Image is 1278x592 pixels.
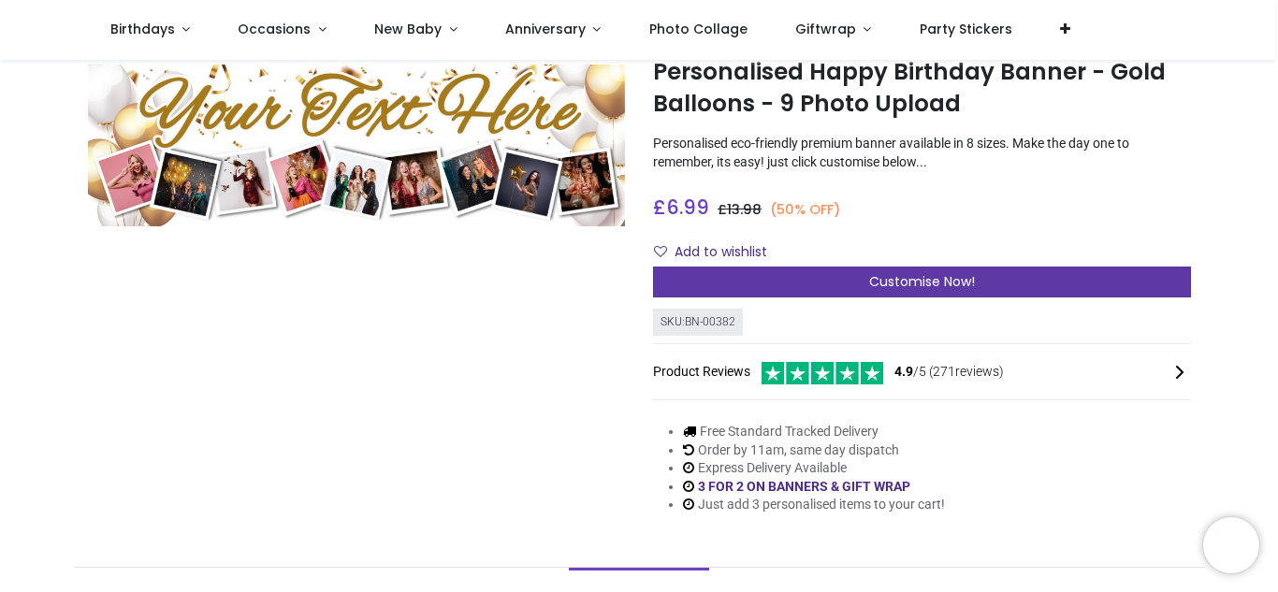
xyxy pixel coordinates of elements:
[374,20,442,38] span: New Baby
[718,200,762,219] span: £
[653,309,743,336] div: SKU: BN-00382
[653,359,1191,384] div: Product Reviews
[727,200,762,219] span: 13.98
[698,479,910,494] a: 3 FOR 2 ON BANNERS & GIFT WRAP
[683,496,945,514] li: Just add 3 personalised items to your cart!
[653,135,1191,171] p: Personalised eco-friendly premium banner available in 8 sizes. Make the day one to remember, its ...
[683,459,945,478] li: Express Delivery Available
[869,272,975,291] span: Customise Now!
[505,20,586,38] span: Anniversary
[1203,517,1259,573] iframe: Brevo live chat
[920,20,1012,38] span: Party Stickers
[653,56,1191,121] h1: Personalised Happy Birthday Banner - Gold Balloons - 9 Photo Upload
[110,20,175,38] span: Birthdays
[649,20,748,38] span: Photo Collage
[653,237,783,268] button: Add to wishlistAdd to wishlist
[795,20,856,38] span: Giftwrap
[666,194,709,221] span: 6.99
[683,423,945,441] li: Free Standard Tracked Delivery
[238,20,311,38] span: Occasions
[770,200,841,220] small: (50% OFF)
[654,245,667,258] i: Add to wishlist
[653,194,709,221] span: £
[88,65,626,225] img: Personalised Happy Birthday Banner - Gold Balloons - 9 Photo Upload
[683,441,945,460] li: Order by 11am, same day dispatch
[894,364,913,379] span: 4.9
[894,363,1004,382] span: /5 ( 271 reviews)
